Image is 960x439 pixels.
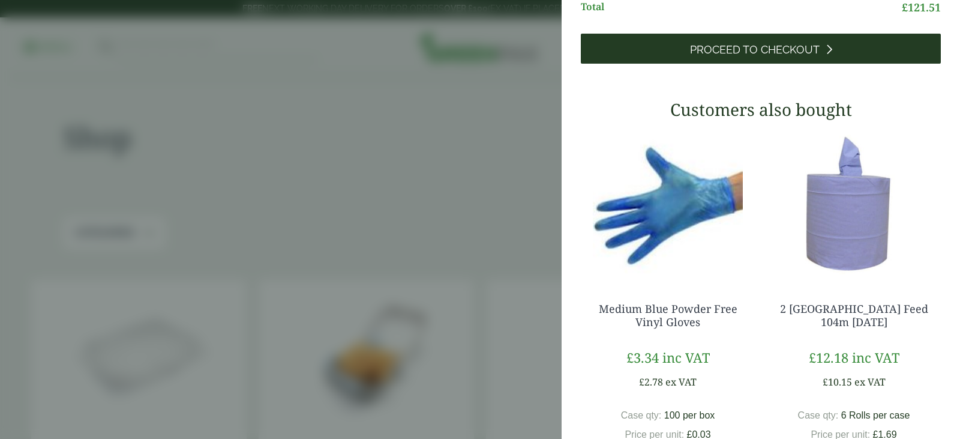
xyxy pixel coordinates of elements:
[852,348,899,366] span: inc VAT
[809,348,816,366] span: £
[581,34,941,64] a: Proceed to Checkout
[664,410,715,420] span: 100 per box
[809,348,848,366] bdi: 12.18
[639,375,644,389] span: £
[581,100,941,120] h3: Customers also bought
[665,375,697,389] span: ex VAT
[599,301,737,329] a: Medium Blue Powder Free Vinyl Gloves
[690,43,820,56] span: Proceed to Checkout
[798,410,839,420] span: Case qty:
[626,348,634,366] span: £
[841,410,910,420] span: 6 Rolls per case
[662,348,710,366] span: inc VAT
[767,129,941,279] img: 3630017-2-Ply-Blue-Centre-Feed-104m
[823,375,828,389] span: £
[581,129,755,279] img: 4130015J-Blue-Vinyl-Powder-Free-Gloves-Medium
[780,301,928,329] a: 2 [GEOGRAPHIC_DATA] Feed 104m [DATE]
[854,375,886,389] span: ex VAT
[639,375,663,389] bdi: 2.78
[626,348,659,366] bdi: 3.34
[621,410,662,420] span: Case qty:
[823,375,852,389] bdi: 10.15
